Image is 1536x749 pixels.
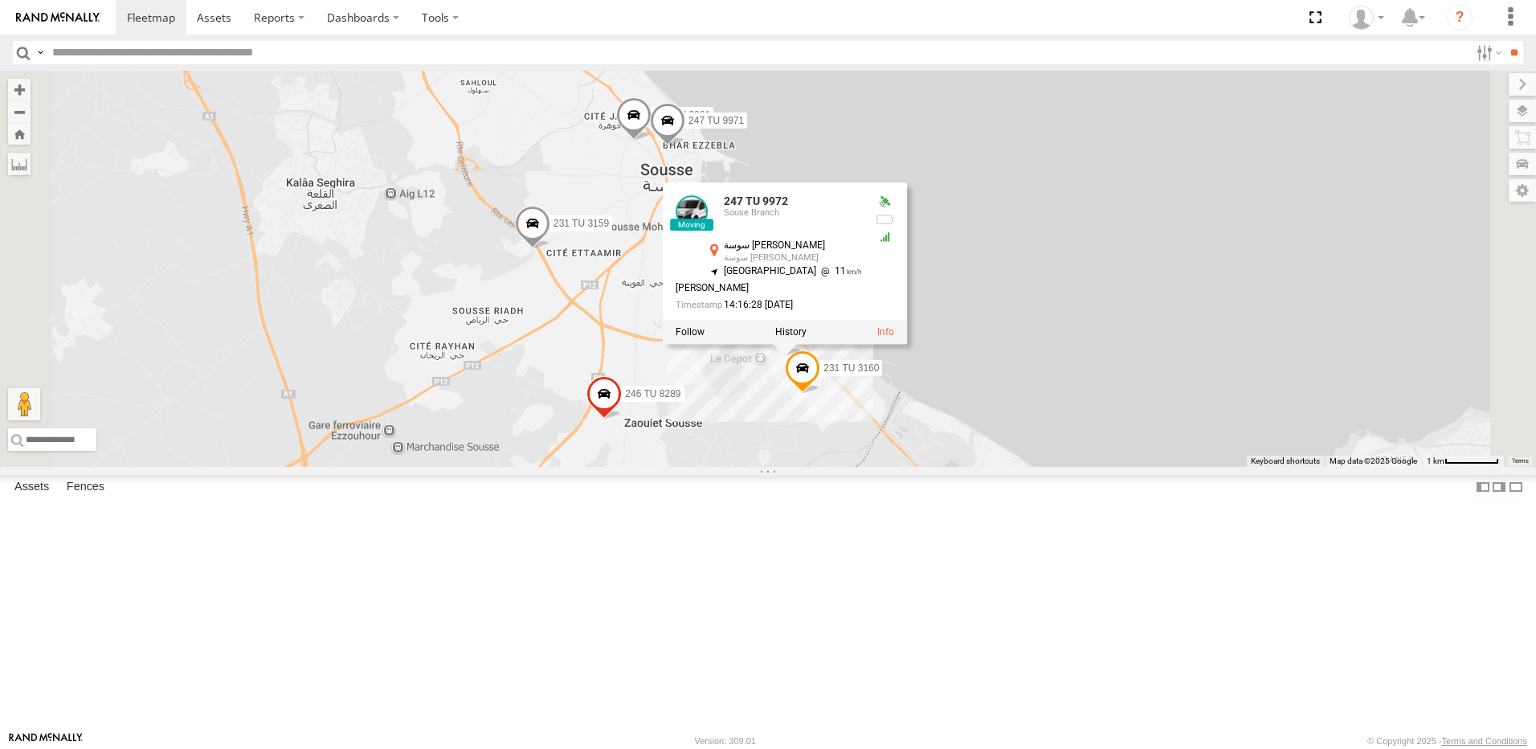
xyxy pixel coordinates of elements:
[1512,458,1529,465] a: Terms (opens in new tab)
[676,195,708,227] a: View Asset Details
[8,79,31,100] button: Zoom in
[1330,456,1417,465] span: Map data ©2025 Google
[16,12,100,23] img: rand-logo.svg
[1251,456,1320,467] button: Keyboard shortcuts
[1422,456,1504,467] button: Map Scale: 1 km per 64 pixels
[1475,475,1491,498] label: Dock Summary Table to the Left
[8,100,31,123] button: Zoom out
[1442,736,1527,746] a: Terms and Conditions
[6,476,57,498] label: Assets
[724,240,862,251] div: سوسة [PERSON_NAME]
[823,362,879,374] span: 231 TU 3160
[877,326,894,338] a: View Asset Details
[688,115,744,126] span: 247 TU 9971
[9,733,83,749] a: Visit our Website
[554,218,609,229] span: 231 TU 3159
[695,736,756,746] div: Version: 309.01
[875,213,894,226] div: No battery health information received from this device.
[8,388,40,420] button: Drag Pegman onto the map to open Street View
[816,265,862,276] span: 11
[1447,5,1473,31] i: ?
[875,195,894,208] div: Valid GPS Fix
[59,476,112,498] label: Fences
[1367,736,1527,746] div: © Copyright 2025 -
[676,300,862,310] div: Date/time of location update
[676,283,862,293] div: [PERSON_NAME]
[724,265,816,276] span: [GEOGRAPHIC_DATA]
[625,388,680,399] span: 246 TU 8289
[875,231,894,244] div: GSM Signal = 5
[1427,456,1444,465] span: 1 km
[724,253,862,263] div: سوسة [PERSON_NAME]
[724,208,862,218] div: Souse Branch
[1470,41,1505,64] label: Search Filter Options
[676,326,705,338] label: Realtime tracking of Asset
[724,194,788,207] a: 247 TU 9972
[1508,475,1524,498] label: Hide Summary Table
[1491,475,1507,498] label: Dock Summary Table to the Right
[1509,179,1536,202] label: Map Settings
[34,41,47,64] label: Search Query
[1343,6,1390,30] div: Nejah Benkhalifa
[8,153,31,175] label: Measure
[775,326,807,338] label: View Asset History
[8,123,31,145] button: Zoom Home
